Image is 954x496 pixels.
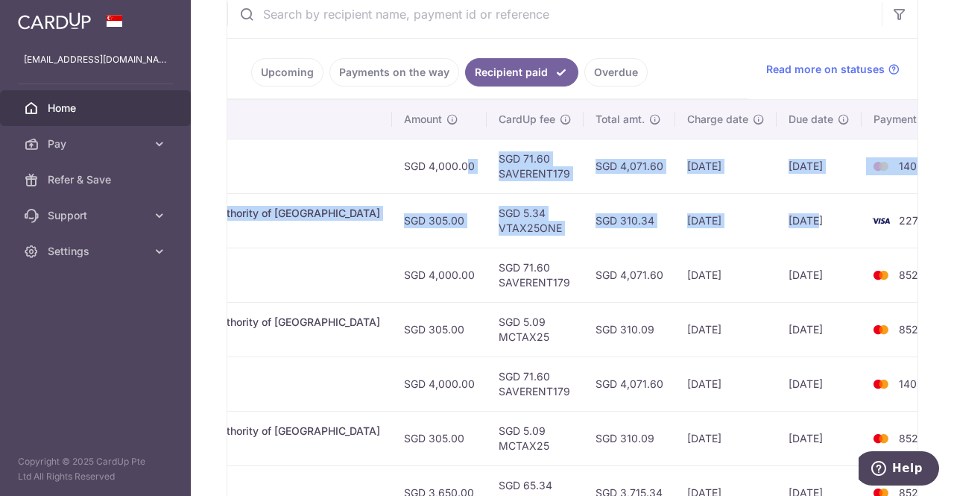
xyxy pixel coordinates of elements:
span: Amount [404,112,442,127]
td: [DATE] [777,193,862,248]
span: Total amt. [596,112,645,127]
td: SGD 4,071.60 [584,139,675,193]
span: Read more on statuses [766,62,885,77]
td: SGD 5.09 MCTAX25 [487,302,584,357]
img: Bank Card [866,157,896,175]
span: 1403 [899,160,923,172]
a: Overdue [584,58,648,87]
img: Bank Card [866,212,896,230]
span: 8523 [899,323,925,336]
span: CardUp fee [499,112,555,127]
td: [DATE] [675,139,777,193]
span: Home [48,101,146,116]
td: SGD 71.60 SAVERENT179 [487,357,584,411]
td: SGD 310.09 [584,302,675,357]
td: SGD 5.09 MCTAX25 [487,411,584,465]
td: SGD 71.60 SAVERENT179 [487,248,584,302]
img: Bank Card [866,266,896,284]
td: SGD 305.00 [392,411,487,465]
span: Pay [48,136,146,151]
img: Bank Card [866,375,896,393]
td: [DATE] [777,248,862,302]
td: [DATE] [777,139,862,193]
td: [DATE] [675,357,777,411]
td: [DATE] [777,357,862,411]
td: SGD 4,000.00 [392,248,487,302]
td: [DATE] [777,411,862,465]
a: Payments on the way [329,58,459,87]
a: Read more on statuses [766,62,900,77]
td: SGD 4,071.60 [584,357,675,411]
td: SGD 305.00 [392,302,487,357]
td: SGD 4,000.00 [392,357,487,411]
span: Settings [48,244,146,259]
span: 2276 [899,214,925,227]
a: Upcoming [251,58,323,87]
img: Bank Card [866,430,896,448]
iframe: Opens a widget where you can find more information [859,451,939,489]
td: [DATE] [777,302,862,357]
span: Support [48,208,146,223]
td: SGD 4,000.00 [392,139,487,193]
span: Charge date [687,112,748,127]
td: SGD 71.60 SAVERENT179 [487,139,584,193]
p: [EMAIL_ADDRESS][DOMAIN_NAME] [24,52,167,67]
td: [DATE] [675,248,777,302]
span: 1403 [899,377,923,390]
span: Due date [789,112,833,127]
td: [DATE] [675,411,777,465]
td: SGD 4,071.60 [584,248,675,302]
td: SGD 5.34 VTAX25ONE [487,193,584,248]
td: [DATE] [675,302,777,357]
td: SGD 310.34 [584,193,675,248]
span: 8523 [899,269,925,281]
td: [DATE] [675,193,777,248]
td: SGD 310.09 [584,411,675,465]
td: SGD 305.00 [392,193,487,248]
img: Bank Card [866,321,896,339]
a: Recipient paid [465,58,578,87]
span: Refer & Save [48,172,146,187]
img: CardUp [18,12,91,30]
span: 8523 [899,432,925,445]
